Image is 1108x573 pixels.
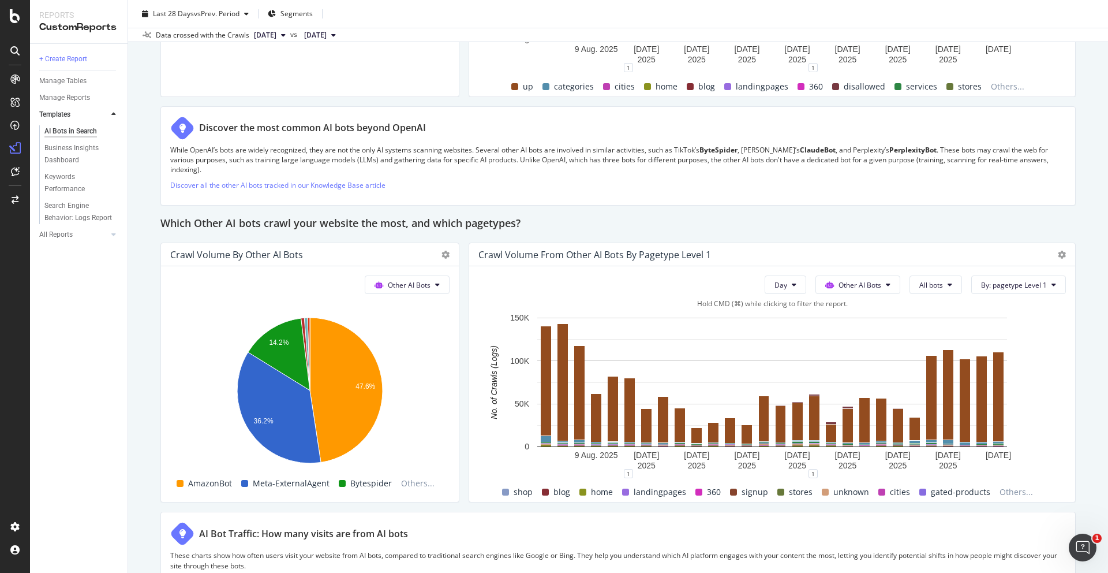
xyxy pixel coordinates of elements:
span: home [656,80,677,94]
span: 2025 Sep. 1st [254,30,276,40]
text: [DATE] [734,44,759,54]
text: 14.2% [269,338,289,346]
span: Others... [995,485,1038,499]
span: cities [615,80,635,94]
text: 9 Aug. 2025 [575,450,618,459]
text: 2025 [788,460,806,470]
div: All Reports [39,229,73,241]
strong: ClaudeBot [800,145,836,155]
div: Business Insights Dashboard [44,142,111,166]
text: 2025 [688,55,706,64]
div: 1 [808,63,818,72]
div: Keywords Performance [44,171,109,195]
text: 2025 [638,55,656,64]
button: Other AI Bots [365,276,450,294]
p: These charts show how often users visit your website from AI bots, compared to traditional search... [170,550,1066,570]
div: CustomReports [39,21,118,34]
a: AI Bots in Search [44,125,119,137]
p: While OpenAI’s bots are widely recognized, they are not the only AI systems scanning websites. Se... [170,145,1066,174]
button: Last 28 DaysvsPrev. Period [137,5,253,23]
button: [DATE] [249,28,290,42]
div: + Create Report [39,53,87,65]
text: [DATE] [935,44,961,54]
text: 100K [510,356,529,365]
text: 0 [525,36,529,45]
button: Other AI Bots [815,276,900,294]
text: 2025 [688,460,706,470]
text: 47.6% [355,382,375,390]
text: [DATE] [986,450,1011,459]
svg: A chart. [170,312,450,474]
text: 2025 [939,55,957,64]
text: 50K [515,399,530,408]
a: + Create Report [39,53,119,65]
button: By: pagetype Level 1 [971,276,1066,294]
span: 360 [809,80,823,94]
div: Crawl Volume from Other AI Bots by pagetype Level 1DayOther AI BotsAll botsBy: pagetype Level 1Ho... [469,243,1076,503]
text: [DATE] [684,450,709,459]
div: Templates [39,109,70,121]
text: [DATE] [634,450,659,459]
text: [DATE] [835,450,860,459]
text: [DATE] [734,450,759,459]
text: [DATE] [684,44,709,54]
span: categories [554,80,594,94]
button: Segments [263,5,317,23]
text: 9 Aug. 2025 [575,44,618,54]
span: Last 28 Days [153,9,194,18]
span: landingpages [736,80,788,94]
div: Crawl Volume by Other AI BotsOther AI BotsA chart.AmazonBotMeta-ExternalAgentBytespiderOthers... [160,243,459,503]
button: Day [765,276,806,294]
div: Manage Reports [39,92,90,104]
span: unknown [833,485,869,499]
button: [DATE] [300,28,340,42]
a: Discover all the other AI bots tracked in our Knowledge Base article [170,180,385,190]
a: Manage Reports [39,92,119,104]
text: [DATE] [885,450,911,459]
span: By: pagetype Level 1 [981,280,1047,290]
span: up [523,80,533,94]
strong: ByteSpider [699,145,738,155]
text: [DATE] [986,44,1011,54]
span: landingpages [634,485,686,499]
text: 2025 [939,460,957,470]
text: 36.2% [254,417,274,425]
text: 2025 [889,460,907,470]
div: Reports [39,9,118,21]
div: 1 [808,469,818,478]
text: 2025 [788,55,806,64]
div: Which Other AI bots crawl your website the most, and which pagetypes? [160,215,1076,233]
div: 1 [624,469,633,478]
text: 2025 [889,55,907,64]
a: Search Engine Behavior: Logs Report [44,200,119,224]
a: All Reports [39,229,108,241]
text: 2025 [839,55,856,64]
span: cities [890,485,910,499]
text: 150K [510,313,529,322]
iframe: Intercom live chat [1069,534,1096,561]
text: 2025 [738,460,756,470]
span: Other AI Bots [388,280,431,290]
text: [DATE] [785,44,810,54]
div: Crawl Volume by Other AI Bots [170,249,303,261]
text: [DATE] [785,450,810,459]
strong: PerplexityBot [889,145,937,155]
text: 2025 [738,55,756,64]
h2: Which Other AI bots crawl your website the most, and which pagetypes? [160,215,521,233]
span: 360 [707,485,721,499]
span: 1 [1092,534,1102,543]
span: stores [789,485,813,499]
a: Templates [39,109,108,121]
text: [DATE] [634,44,659,54]
svg: A chart. [478,312,1066,474]
button: All bots [909,276,962,294]
span: blog [698,80,715,94]
div: Search Engine Behavior: Logs Report [44,200,113,224]
div: 1 [624,63,633,72]
div: Data crossed with the Crawls [156,30,249,40]
text: No. of Crawls (Logs) [489,345,499,419]
text: [DATE] [835,44,860,54]
text: 2025 [638,460,656,470]
div: Discover the most common AI bots beyond OpenAIWhile OpenAI’s bots are widely recognized, they are... [160,106,1076,206]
